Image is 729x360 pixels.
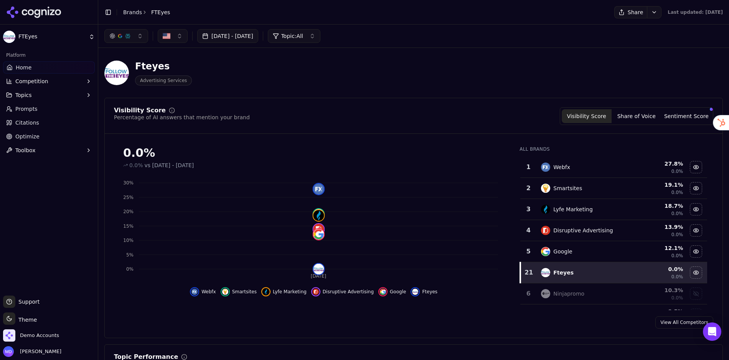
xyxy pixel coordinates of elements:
[541,226,550,235] img: disruptive advertising
[114,354,178,360] div: Topic Performance
[390,289,406,295] span: Google
[655,316,713,329] a: View All Competitors
[378,287,406,296] button: Hide google data
[313,289,319,295] img: disruptive advertising
[151,8,170,16] span: FTEyes
[126,252,134,258] tspan: 5%
[541,268,550,277] img: fteyes
[612,109,661,123] button: Share of Voice
[3,75,95,87] button: Competition
[562,109,612,123] button: Visibility Score
[541,205,550,214] img: lyfe marketing
[635,181,683,189] div: 19.1 %
[635,223,683,231] div: 13.9 %
[635,244,683,252] div: 12.1 %
[524,268,533,277] div: 21
[520,283,707,304] tr: 6ninjapromoNinjapromo10.3%0.0%Show ninjapromo data
[123,224,134,229] tspan: 15%
[523,205,533,214] div: 3
[541,289,550,298] img: ninjapromo
[135,76,192,85] span: Advertising Services
[523,184,533,193] div: 2
[3,329,59,342] button: Open organization switcher
[635,286,683,294] div: 10.3 %
[690,245,702,258] button: Hide google data
[520,241,707,262] tr: 5googleGoogle12.1%0.0%Hide google data
[671,189,683,196] span: 0.0%
[16,64,31,71] span: Home
[520,146,707,152] div: All Brands
[15,317,37,323] span: Theme
[311,287,374,296] button: Hide disruptive advertising data
[3,89,95,101] button: Topics
[3,31,15,43] img: FTEyes
[232,289,257,295] span: Smartsites
[313,210,324,221] img: lyfe marketing
[3,103,95,115] a: Prompts
[520,178,707,199] tr: 2smartsitesSmartsites19.1%0.0%Hide smartsites data
[261,287,307,296] button: Hide lyfe marketing data
[135,60,192,72] div: Fteyes
[313,264,324,275] img: fteyes
[520,220,707,241] tr: 4disruptive advertisingDisruptive Advertising13.9%0.0%Hide disruptive advertising data
[18,33,86,40] span: FTEyes
[690,224,702,237] button: Hide disruptive advertising data
[3,130,95,143] a: Optimize
[671,274,683,280] span: 0.0%
[114,107,166,113] div: Visibility Score
[553,163,570,171] div: Webfx
[411,287,437,296] button: Hide fteyes data
[523,247,533,256] div: 5
[635,265,683,273] div: 0.0 %
[221,287,257,296] button: Hide smartsites data
[15,133,40,140] span: Optimize
[523,289,533,298] div: 6
[703,322,721,341] div: Open Intercom Messenger
[20,332,59,339] span: Demo Accounts
[690,309,702,321] button: Show thrive internet marketing agency data
[126,266,134,272] tspan: 0%
[661,109,711,123] button: Sentiment Score
[15,119,39,127] span: Citations
[104,61,129,85] img: FTEyes
[3,346,14,357] img: Melissa Dowd
[412,289,418,295] img: fteyes
[129,161,143,169] span: 0.0%
[3,117,95,129] a: Citations
[123,238,134,243] tspan: 10%
[263,289,269,295] img: lyfe marketing
[690,288,702,300] button: Show ninjapromo data
[323,289,374,295] span: Disruptive Advertising
[635,307,683,315] div: 9.5 %
[553,205,593,213] div: Lyfe Marketing
[690,182,702,194] button: Hide smartsites data
[17,348,61,355] span: [PERSON_NAME]
[15,298,40,306] span: Support
[197,29,258,43] button: [DATE] - [DATE]
[671,232,683,238] span: 0.0%
[671,168,683,174] span: 0.0%
[3,61,95,74] a: Home
[313,184,324,194] img: webfx
[3,49,95,61] div: Platform
[520,304,707,325] tr: 9.5%Show thrive internet marketing agency data
[3,346,61,357] button: Open user button
[668,9,723,15] div: Last updated: [DATE]
[201,289,216,295] span: Webfx
[671,295,683,301] span: 0.0%
[635,202,683,210] div: 18.7 %
[553,184,582,192] div: Smartsites
[281,32,303,40] span: Topic: All
[15,77,48,85] span: Competition
[15,146,36,154] span: Toolbox
[123,209,134,214] tspan: 20%
[553,248,572,255] div: Google
[114,113,250,121] div: Percentage of AI answers that mention your brand
[671,210,683,217] span: 0.0%
[690,161,702,173] button: Hide webfx data
[222,289,228,295] img: smartsites
[520,262,707,283] tr: 21fteyesFteyes0.0%0.0%Hide fteyes data
[380,289,386,295] img: google
[422,289,437,295] span: Fteyes
[313,229,324,240] img: google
